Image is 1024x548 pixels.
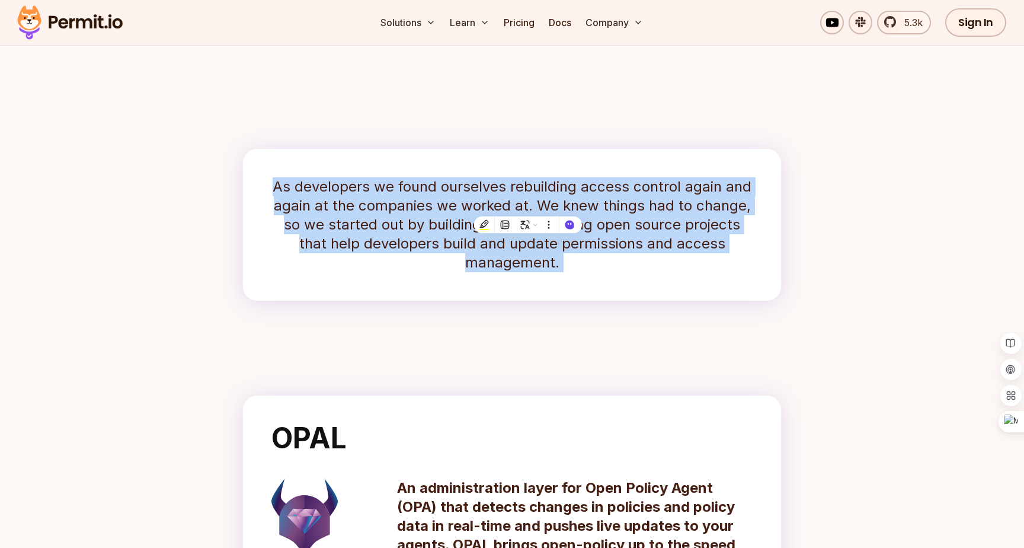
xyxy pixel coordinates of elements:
a: Sign In [945,8,1006,37]
h2: OPAL [271,424,753,453]
a: 5.3k [877,11,931,34]
span: 5.3k [897,15,923,30]
a: Docs [544,11,576,34]
button: Solutions [376,11,440,34]
a: Pricing [499,11,539,34]
button: Learn [445,11,494,34]
button: Company [581,11,648,34]
img: Permit logo [12,2,128,43]
p: As developers we found ourselves rebuilding access control again and again at the companies we wo... [271,177,753,272]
